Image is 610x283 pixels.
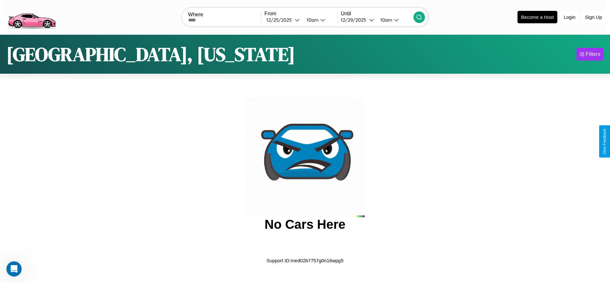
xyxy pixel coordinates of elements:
h2: No Cars Here [264,217,345,232]
button: 10am [375,17,413,23]
button: Filters [577,48,604,61]
button: 10am [301,17,337,23]
button: 12/25/2025 [264,17,301,23]
button: Login [561,11,579,23]
button: Sign Up [582,11,605,23]
div: Filters [586,51,600,57]
img: logo [5,3,59,30]
img: car [245,98,365,217]
div: 12 / 25 / 2025 [266,17,295,23]
button: Become a Host [517,11,557,23]
iframe: Intercom live chat [6,261,22,277]
p: Support ID: med02b7757g0n16wpg5 [266,256,343,265]
label: Until [341,11,413,17]
h1: [GEOGRAPHIC_DATA], [US_STATE] [6,41,295,67]
label: From [264,11,337,17]
div: 12 / 29 / 2025 [341,17,369,23]
div: Give Feedback [602,129,607,154]
div: 10am [303,17,320,23]
div: 10am [377,17,394,23]
label: Where [188,12,261,18]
